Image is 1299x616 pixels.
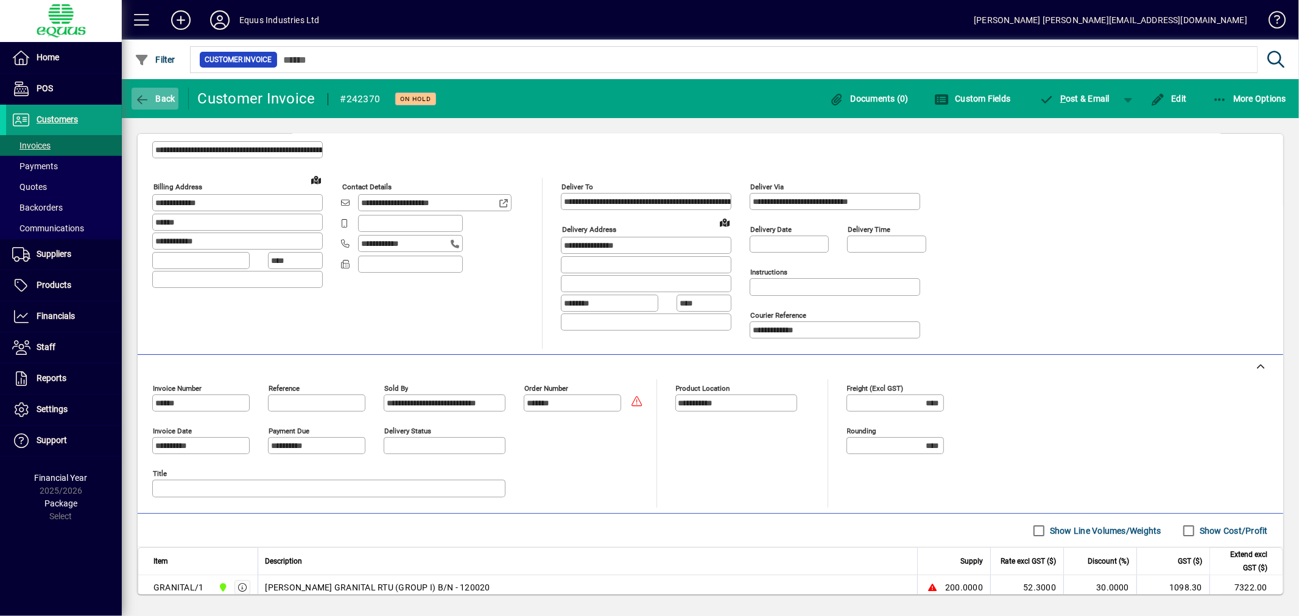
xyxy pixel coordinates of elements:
span: Customers [37,114,78,124]
a: View on map [715,212,734,232]
span: Discount (%) [1088,555,1129,568]
span: Support [37,435,67,445]
span: Customer Invoice [205,54,272,66]
a: Invoices [6,135,122,156]
a: Settings [6,394,122,425]
mat-label: Reference [269,384,300,393]
a: View on map [306,170,326,189]
span: Custom Fields [934,94,1011,103]
a: Support [6,425,122,456]
a: Quotes [6,177,122,197]
span: Reports [37,373,66,383]
a: Suppliers [6,239,122,270]
span: Communications [12,223,84,233]
span: Package [44,499,77,508]
button: Edit [1147,88,1190,110]
app-page-header-button: Back [122,88,189,110]
span: Rate excl GST ($) [1001,555,1056,568]
a: Knowledge Base [1259,2,1284,42]
a: Products [6,270,122,301]
td: 1098.30 [1136,575,1209,600]
a: Backorders [6,197,122,218]
a: Reports [6,363,122,394]
mat-label: Invoice date [153,427,192,435]
span: Financials [37,311,75,321]
mat-label: Title [153,469,167,478]
span: Products [37,280,71,290]
mat-label: Order number [524,384,568,393]
button: Custom Fields [931,88,1014,110]
span: P [1060,94,1066,103]
mat-label: Delivery date [750,225,792,234]
span: [PERSON_NAME] GRANITAL RTU (GROUP I) B/N - 120020 [266,581,490,593]
span: Quotes [12,182,47,192]
span: 200.0000 [945,581,983,593]
span: Back [135,94,175,103]
a: Home [6,43,122,73]
div: [PERSON_NAME] [PERSON_NAME][EMAIL_ADDRESS][DOMAIN_NAME] [974,10,1247,30]
span: Filter [135,55,175,65]
button: Profile [200,9,239,31]
div: Equus Industries Ltd [239,10,320,30]
span: Supply [960,555,983,568]
mat-label: Instructions [750,268,787,276]
span: Staff [37,342,55,352]
span: ost & Email [1040,94,1110,103]
span: Suppliers [37,249,71,259]
mat-label: Payment due [269,427,309,435]
span: Invoices [12,141,51,150]
div: 52.3000 [998,581,1056,593]
span: GST ($) [1178,555,1202,568]
button: Filter [132,49,178,71]
a: POS [6,74,122,104]
span: Documents (0) [829,94,909,103]
span: Description [266,555,303,568]
mat-label: Freight (excl GST) [847,384,904,393]
a: Staff [6,332,122,363]
span: Item [153,555,168,568]
span: Home [37,52,59,62]
a: Financials [6,301,122,332]
td: 30.0000 [1063,575,1136,600]
span: More Options [1213,94,1287,103]
mat-label: Rounding [847,427,876,435]
label: Show Cost/Profit [1197,525,1268,537]
span: Payments [12,161,58,171]
div: Customer Invoice [198,89,315,108]
button: Back [132,88,178,110]
span: On hold [400,95,431,103]
mat-label: Deliver via [750,183,784,191]
span: Settings [37,404,68,414]
span: Edit [1150,94,1187,103]
mat-label: Delivery status [384,427,431,435]
mat-label: Sold by [384,384,408,393]
span: POS [37,83,53,93]
button: More Options [1209,88,1290,110]
button: Post & Email [1033,88,1116,110]
span: 1B BLENHEIM [215,581,229,594]
a: Communications [6,218,122,239]
mat-label: Delivery time [848,225,890,234]
mat-label: Product location [676,384,730,393]
label: Show Line Volumes/Weights [1047,525,1161,537]
span: Financial Year [35,473,88,483]
button: Add [161,9,200,31]
mat-label: Invoice number [153,384,202,393]
a: Payments [6,156,122,177]
button: Documents (0) [826,88,912,110]
div: GRANITAL/1 [153,581,204,593]
td: 7322.00 [1209,575,1283,600]
mat-label: Deliver To [561,183,593,191]
mat-label: Courier Reference [750,311,806,320]
div: #242370 [340,89,381,109]
span: Backorders [12,203,63,212]
span: Extend excl GST ($) [1217,548,1267,575]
